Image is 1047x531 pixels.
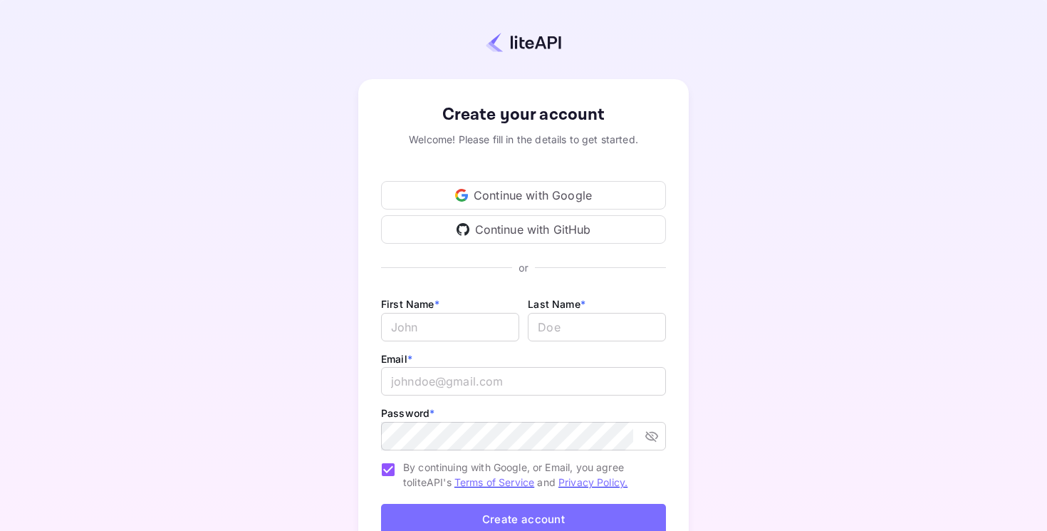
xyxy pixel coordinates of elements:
[381,407,434,419] label: Password
[381,313,519,341] input: John
[558,476,627,488] a: Privacy Policy.
[381,298,439,310] label: First Name
[381,102,666,128] div: Create your account
[528,313,666,341] input: Doe
[381,181,666,210] div: Continue with Google
[381,367,666,396] input: johndoe@gmail.com
[403,460,655,490] span: By continuing with Google, or Email, you agree to liteAPI's and
[454,476,534,488] a: Terms of Service
[381,353,412,365] label: Email
[528,298,585,310] label: Last Name
[486,32,561,53] img: liteapi
[381,215,666,244] div: Continue with GitHub
[381,132,666,147] div: Welcome! Please fill in the details to get started.
[639,423,665,449] button: toggle password visibility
